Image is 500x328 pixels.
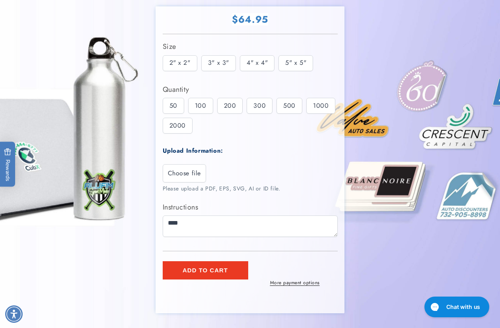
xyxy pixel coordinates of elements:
[5,305,23,323] div: Accessibility Menu
[163,55,197,71] div: 2" x 2"
[163,184,338,193] div: Please upload a PDF, EPS, SVG, AI or ID file.
[278,55,313,71] div: 5" x 5"
[217,98,243,114] div: 200
[240,55,274,71] div: 4" x 4"
[168,169,201,178] span: Choose file
[188,98,213,114] div: 100
[276,98,302,114] div: 500
[201,55,236,71] div: 3" x 3"
[163,83,338,96] div: Quantity
[232,13,268,25] span: $64.95
[163,98,184,114] div: 50
[247,98,272,114] div: 300
[252,279,338,286] a: More payment options
[163,118,193,134] div: 2000
[163,40,338,53] div: Size
[306,98,335,114] div: 1000
[420,294,492,320] iframe: Gorgias live chat messenger
[183,267,228,274] span: Add to cart
[163,146,223,155] label: Upload Information:
[163,201,338,213] label: Instructions
[163,261,248,279] button: Add to cart
[4,148,12,181] span: Rewards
